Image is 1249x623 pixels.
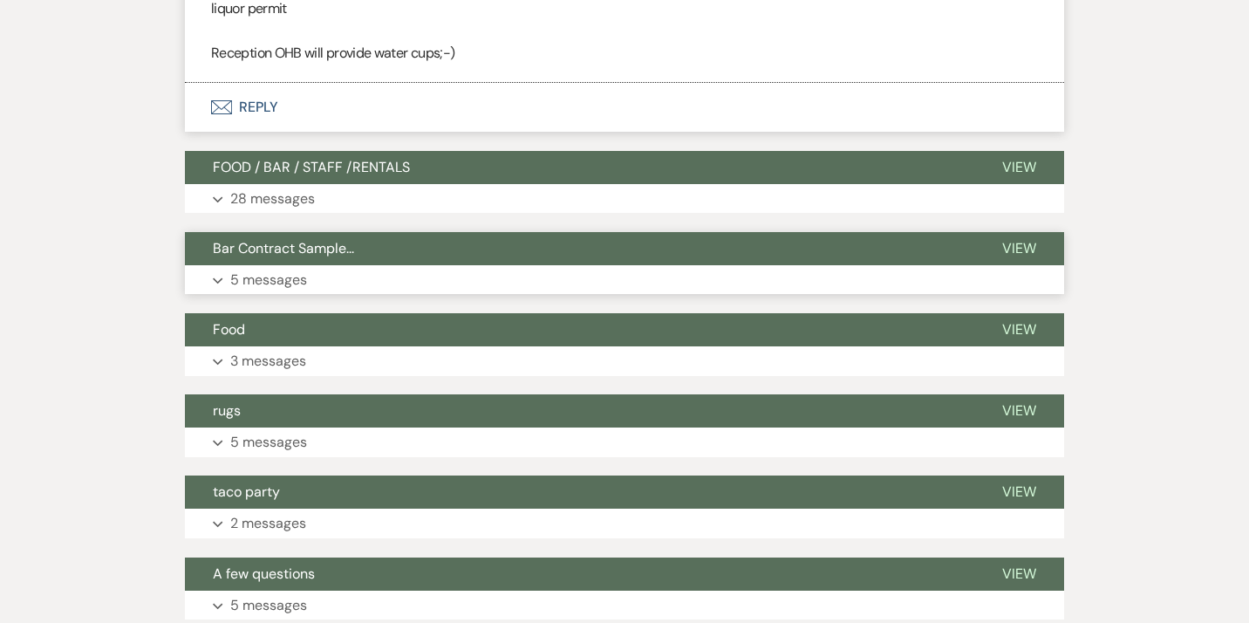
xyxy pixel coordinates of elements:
[974,558,1064,591] button: View
[230,269,307,291] p: 5 messages
[185,591,1064,620] button: 5 messages
[974,313,1064,346] button: View
[230,594,307,617] p: 5 messages
[230,431,307,454] p: 5 messages
[185,184,1064,214] button: 28 messages
[974,476,1064,509] button: View
[974,394,1064,428] button: View
[213,239,354,257] span: Bar Contract Sample...
[211,42,1038,65] p: Reception OHB will provide water cups;-)
[1002,239,1036,257] span: View
[185,428,1064,457] button: 5 messages
[185,558,974,591] button: A few questions
[213,483,280,501] span: taco party
[185,394,974,428] button: rugs
[1002,158,1036,176] span: View
[185,83,1064,132] button: Reply
[213,320,245,339] span: Food
[974,151,1064,184] button: View
[1002,320,1036,339] span: View
[185,151,974,184] button: FOOD / BAR / STAFF /RENTALS
[185,476,974,509] button: taco party
[1002,401,1036,420] span: View
[213,565,315,583] span: A few questions
[185,232,974,265] button: Bar Contract Sample...
[230,512,306,535] p: 2 messages
[185,509,1064,538] button: 2 messages
[1002,483,1036,501] span: View
[213,401,241,420] span: rugs
[230,188,315,210] p: 28 messages
[230,350,306,373] p: 3 messages
[185,346,1064,376] button: 3 messages
[213,158,410,176] span: FOOD / BAR / STAFF /RENTALS
[185,265,1064,295] button: 5 messages
[974,232,1064,265] button: View
[185,313,974,346] button: Food
[1002,565,1036,583] span: View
